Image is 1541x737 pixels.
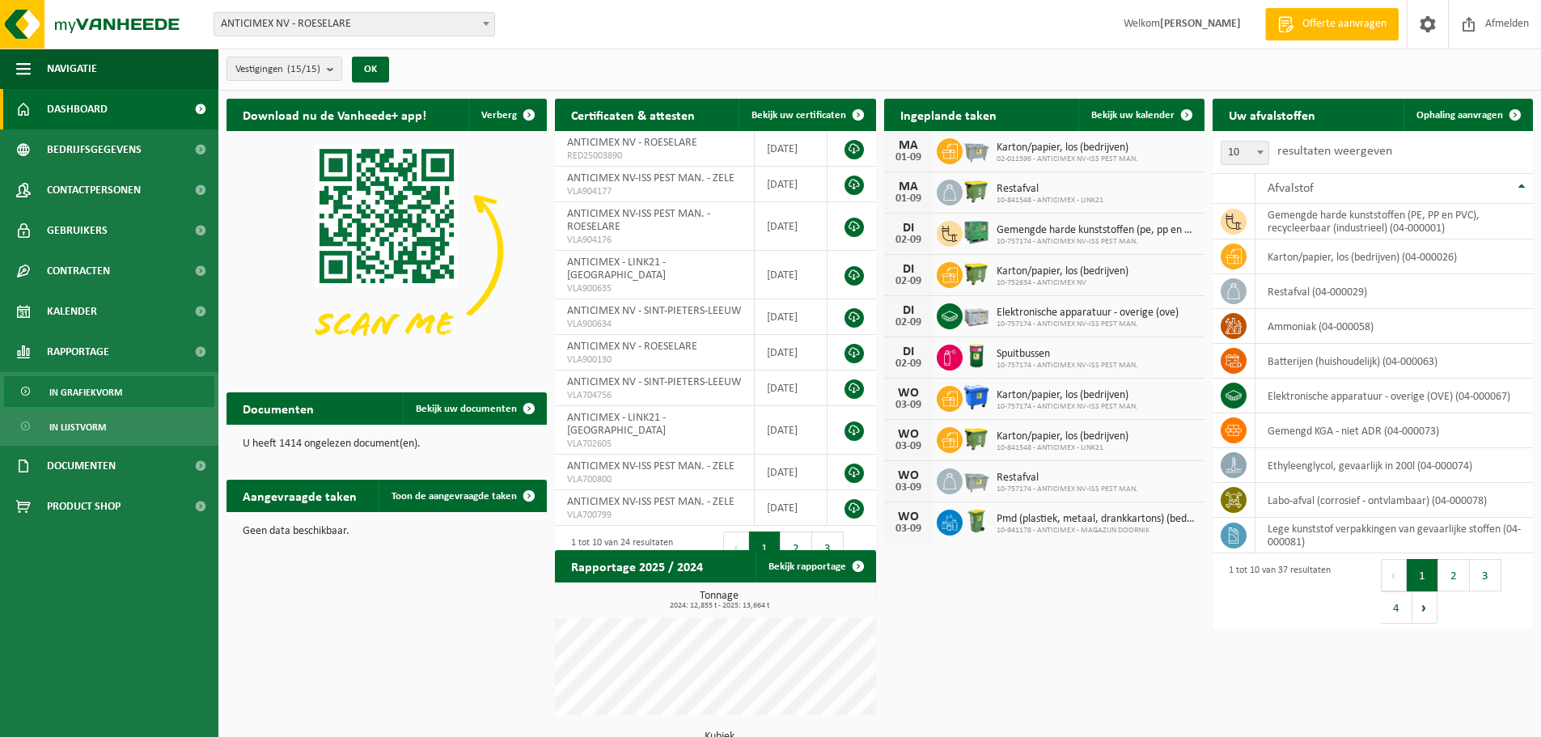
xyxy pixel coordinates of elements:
span: ANTICIMEX NV - ROESELARE [567,341,697,353]
div: DI [892,345,925,358]
span: Gemengde harde kunststoffen (pe, pp en pvc), recycleerbaar (industrieel) [997,224,1196,237]
td: [DATE] [755,335,828,371]
div: DI [892,263,925,276]
span: Restafval [997,472,1138,485]
div: 01-09 [892,152,925,163]
span: VLA904176 [567,234,741,247]
div: 03-09 [892,523,925,535]
button: 3 [812,532,844,564]
span: VLA700799 [567,509,741,522]
div: 02-09 [892,276,925,287]
span: Gebruikers [47,210,108,251]
td: gemengd KGA - niet ADR (04-000073) [1255,413,1533,448]
img: PB-OT-0200-MET-00-03 [963,342,990,370]
span: ANTICIMEX NV-ISS PEST MAN. - ZELE [567,496,735,508]
td: [DATE] [755,371,828,406]
span: VLA900635 [567,282,741,295]
div: WO [892,387,925,400]
button: 4 [1381,591,1412,624]
p: Geen data beschikbaar. [243,526,531,537]
h2: Aangevraagde taken [226,480,373,511]
span: Spuitbussen [997,348,1138,361]
td: batterijen (huishoudelijk) (04-000063) [1255,344,1533,379]
span: ANTICIMEX NV - ROESELARE [214,13,494,36]
span: ANTICIMEX NV-ISS PEST MAN. - ROESELARE [567,208,710,233]
span: ANTICIMEX NV - ROESELARE [214,12,495,36]
div: WO [892,428,925,441]
img: WB-2500-GAL-GY-04 [963,136,990,163]
button: Next [1412,591,1437,624]
span: In lijstvorm [49,412,106,443]
h2: Uw afvalstoffen [1213,99,1331,130]
span: RED25003890 [567,150,741,163]
td: [DATE] [755,167,828,202]
span: ANTICIMEX NV - SINT-PIETERS-LEEUW [567,376,741,388]
label: resultaten weergeven [1277,145,1392,158]
td: ammoniak (04-000058) [1255,309,1533,344]
h2: Documenten [226,392,330,424]
img: Download de VHEPlus App [226,131,547,371]
span: Contactpersonen [47,170,141,210]
div: DI [892,222,925,235]
button: 2 [781,532,812,564]
div: MA [892,139,925,152]
div: MA [892,180,925,193]
td: [DATE] [755,202,828,251]
button: Previous [1381,559,1407,591]
td: gemengde harde kunststoffen (PE, PP en PVC), recycleerbaar (industrieel) (04-000001) [1255,204,1533,239]
span: Documenten [47,446,116,486]
span: Dashboard [47,89,108,129]
div: 02-09 [892,358,925,370]
strong: [PERSON_NAME] [1160,18,1241,30]
img: PB-HB-1400-HPE-GN-01 [963,218,990,246]
span: 10 [1221,142,1268,164]
div: WO [892,469,925,482]
button: OK [352,57,389,83]
div: 03-09 [892,400,925,411]
div: WO [892,510,925,523]
a: Ophaling aanvragen [1403,99,1531,131]
a: In grafiekvorm [4,376,214,407]
td: [DATE] [755,455,828,490]
span: Bedrijfsgegevens [47,129,142,170]
span: Karton/papier, los (bedrijven) [997,265,1128,278]
a: Offerte aanvragen [1265,8,1399,40]
h2: Certificaten & attesten [555,99,711,130]
button: 2 [1438,559,1470,591]
span: Restafval [997,183,1103,196]
span: Toon de aangevraagde taken [392,491,517,502]
span: Ophaling aanvragen [1416,110,1503,121]
td: [DATE] [755,490,828,526]
span: In grafiekvorm [49,377,122,408]
a: Bekijk uw documenten [403,392,545,425]
div: 1 tot 10 van 37 resultaten [1221,557,1331,625]
span: Karton/papier, los (bedrijven) [997,389,1138,402]
button: Previous [723,532,749,564]
div: 02-09 [892,317,925,328]
button: 1 [749,532,781,564]
span: ANTICIMEX NV-ISS PEST MAN. - ZELE [567,172,735,184]
span: Karton/papier, los (bedrijven) [997,430,1128,443]
img: WB-2500-GAL-GY-01 [963,466,990,493]
span: ANTICIMEX NV - SINT-PIETERS-LEEUW [567,305,741,317]
a: Bekijk uw certificaten [739,99,874,131]
span: 10-841548 - ANTICIMEX - LINK21 [997,443,1128,453]
a: Toon de aangevraagde taken [379,480,545,512]
div: 1 tot 10 van 24 resultaten [563,530,673,598]
h2: Rapportage 2025 / 2024 [555,550,719,582]
span: VLA702605 [567,438,741,451]
div: 02-09 [892,235,925,246]
td: [DATE] [755,251,828,299]
img: WB-1100-HPE-GN-50 [963,425,990,452]
span: 02-011596 - ANTICIMEX NV-ISS PEST MAN. [997,155,1138,164]
td: [DATE] [755,299,828,335]
span: Bekijk uw certificaten [751,110,846,121]
span: Product Shop [47,486,121,527]
span: Kalender [47,291,97,332]
img: PB-LB-0680-HPE-GY-11 [963,301,990,328]
td: restafval (04-000029) [1255,274,1533,309]
span: Bekijk uw documenten [416,404,517,414]
span: 2024: 12,855 t - 2025: 13,664 t [563,602,875,610]
div: 03-09 [892,482,925,493]
h2: Download nu de Vanheede+ app! [226,99,442,130]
